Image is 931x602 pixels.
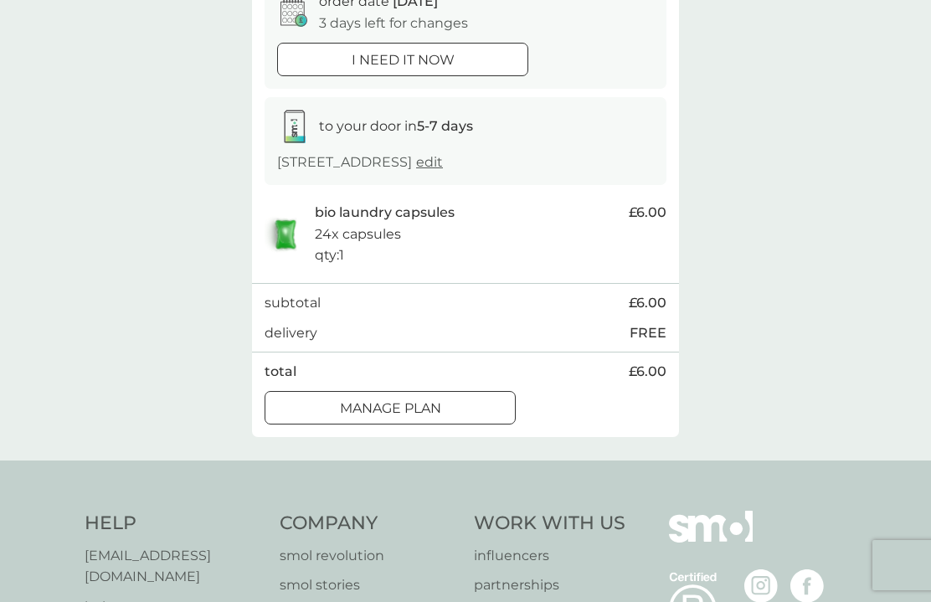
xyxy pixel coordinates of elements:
[629,202,666,224] span: £6.00
[85,511,263,537] h4: Help
[417,118,473,134] strong: 5-7 days
[352,49,455,71] p: i need it now
[280,545,458,567] a: smol revolution
[319,13,468,34] p: 3 days left for changes
[629,361,666,383] span: £6.00
[85,545,263,588] a: [EMAIL_ADDRESS][DOMAIN_NAME]
[319,118,473,134] span: to your door in
[280,511,458,537] h4: Company
[277,43,528,76] button: i need it now
[265,391,516,424] button: Manage plan
[277,152,443,173] p: [STREET_ADDRESS]
[265,361,296,383] p: total
[629,292,666,314] span: £6.00
[474,545,625,567] a: influencers
[265,322,317,344] p: delivery
[630,322,666,344] p: FREE
[416,154,443,170] a: edit
[669,511,753,568] img: smol
[315,202,455,224] p: bio laundry capsules
[474,511,625,537] h4: Work With Us
[265,292,321,314] p: subtotal
[474,574,625,596] a: partnerships
[315,244,344,266] p: qty : 1
[280,574,458,596] a: smol stories
[315,224,401,245] p: 24x capsules
[340,398,441,419] p: Manage plan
